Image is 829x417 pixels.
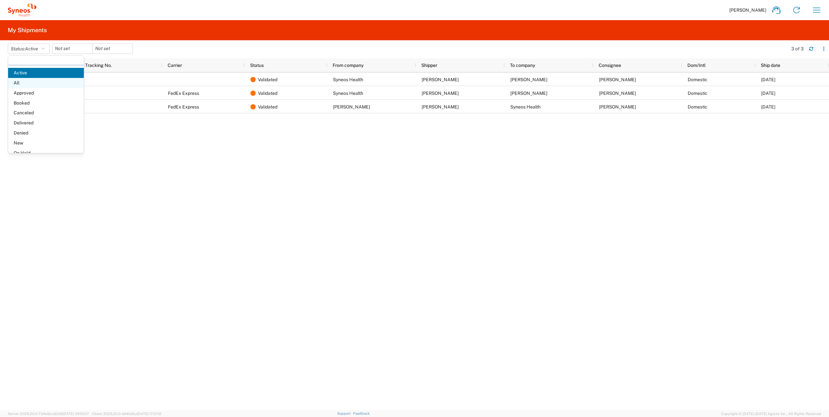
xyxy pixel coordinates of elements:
[25,46,38,51] span: Active
[333,104,370,109] span: Amy Fuhrman
[599,77,636,82] span: Allison Callaghan
[8,68,84,78] span: Active
[8,78,84,88] span: All
[8,128,84,138] span: Denied
[761,91,775,96] span: 09/16/2025
[8,26,47,34] h2: My Shipments
[510,63,535,68] span: To company
[92,412,161,416] span: Client: 2025.20.0-e640dba
[721,411,821,417] span: Copyright © [DATE]-[DATE] Agistix Inc., All Rights Reserved
[8,44,50,54] button: Status:Active
[168,104,199,109] span: FedEx Express
[688,104,708,109] span: Domestic
[510,77,547,82] span: Allison Callaghan
[8,108,84,118] span: Canceled
[258,73,277,86] span: Validated
[63,412,89,416] span: [DATE] 09:51:07
[422,91,459,96] span: Ayman Abboud
[421,63,437,68] span: Shipper
[137,412,161,416] span: [DATE] 17:21:12
[599,91,636,96] span: Amy Fuhrman
[510,91,547,96] span: Amy Fuhrman
[85,63,112,68] span: Tracking No.
[8,148,84,158] span: On Hold
[333,63,363,68] span: From company
[168,63,182,68] span: Carrier
[52,44,92,54] input: Not set
[337,411,353,415] a: Support
[761,104,775,109] span: 09/16/2025
[8,138,84,148] span: New
[422,77,459,82] span: Ayman Abboud
[8,98,84,108] span: Booked
[510,104,541,109] span: Syneos Health
[250,63,264,68] span: Status
[258,86,277,100] span: Validated
[761,77,775,82] span: 09/24/2025
[8,412,89,416] span: Server: 2025.20.0-734e5bc92d9
[353,411,370,415] a: Feedback
[93,44,133,54] input: Not set
[422,104,459,109] span: Amy Fuhrman
[729,7,766,13] span: [PERSON_NAME]
[688,77,708,82] span: Domestic
[8,88,84,98] span: Approved
[687,63,706,68] span: Dom/Intl
[168,91,199,96] span: FedEx Express
[333,77,363,82] span: Syneos Health
[333,91,363,96] span: Syneos Health
[761,63,780,68] span: Ship date
[688,91,708,96] span: Domestic
[8,118,84,128] span: Delivered
[791,46,804,52] div: 3 of 3
[258,100,277,114] span: Validated
[599,104,636,109] span: Ayman Abboud
[599,63,621,68] span: Consignee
